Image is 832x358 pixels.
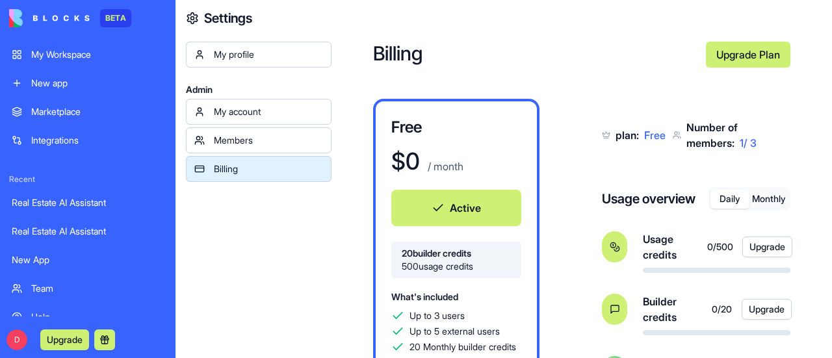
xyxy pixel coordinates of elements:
[409,309,465,322] span: Up to 3 users
[186,99,331,125] a: My account
[214,134,323,147] div: Members
[409,340,516,353] span: 20 Monthly builder credits
[391,190,521,226] button: Active
[425,159,463,174] p: / month
[4,127,172,153] a: Integrations
[742,237,792,257] button: Upgrade
[40,329,89,350] button: Upgrade
[4,70,172,96] a: New app
[186,127,331,153] a: Members
[6,329,27,350] span: D
[712,303,731,316] span: 0 / 20
[402,260,511,273] span: 500 usage credits
[409,325,500,338] span: Up to 5 external users
[373,42,695,68] h2: Billing
[391,291,458,302] span: What's included
[749,190,788,209] button: Monthly
[710,190,749,209] button: Daily
[4,218,172,244] a: Real Estate AI Assistant
[31,282,164,295] div: Team
[643,294,712,325] span: Builder credits
[686,121,738,149] span: Number of members:
[4,275,172,301] a: Team
[706,42,790,68] a: Upgrade Plan
[100,9,131,27] div: BETA
[4,174,172,185] span: Recent
[4,42,172,68] a: My Workspace
[214,48,323,61] div: My profile
[4,99,172,125] a: Marketplace
[40,333,89,346] a: Upgrade
[31,311,164,324] div: Help
[4,304,172,330] a: Help
[740,136,757,149] span: 1 / 3
[12,225,164,238] div: Real Estate AI Assistant
[186,42,331,68] a: My profile
[616,129,639,142] span: plan:
[204,9,252,27] h4: Settings
[644,129,666,142] span: Free
[214,162,323,175] div: Billing
[186,83,331,96] span: Admin
[214,105,323,118] div: My account
[391,117,521,138] h3: Free
[643,231,707,262] span: Usage credits
[31,105,164,118] div: Marketplace
[12,196,164,209] div: Real Estate AI Assistant
[31,134,164,147] div: Integrations
[31,48,164,61] div: My Workspace
[9,9,90,27] img: logo
[31,77,164,90] div: New app
[186,156,331,182] a: Billing
[742,299,792,320] button: Upgrade
[12,253,164,266] div: New App
[4,190,172,216] a: Real Estate AI Assistant
[9,9,131,27] a: BETA
[602,190,695,208] h4: Usage overview
[4,247,172,273] a: New App
[742,299,790,320] a: Upgrade
[391,148,420,174] h1: $ 0
[707,240,732,253] span: 0 / 500
[742,237,790,257] a: Upgrade
[402,247,511,260] span: 20 builder credits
